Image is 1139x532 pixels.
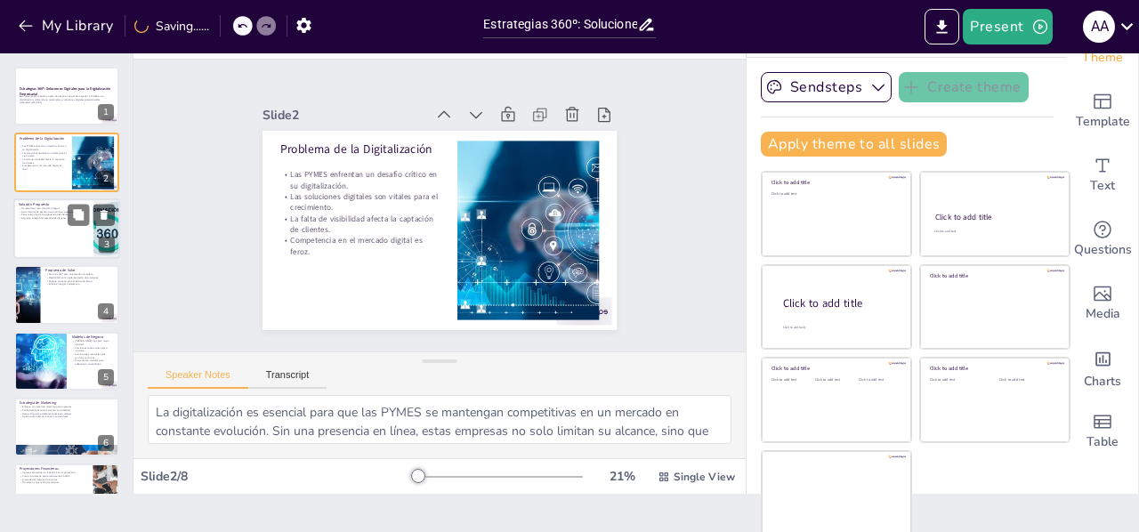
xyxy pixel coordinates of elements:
div: 21 % [601,468,643,485]
p: Enfoque en contenido relevante para empresas. [20,406,114,409]
div: 5 [14,332,119,391]
div: Click to add title [771,179,899,186]
p: Networking para establecer conexiones valiosas. [20,412,114,415]
div: 3 [99,237,115,253]
p: Proyecciones Financieras [20,467,88,472]
button: Create theme [899,72,1029,102]
p: Personalización de la experiencia del cliente. [19,213,88,216]
p: Las PYMES enfrentan un desafío crítico en su digitalización. [282,152,443,190]
div: 6 [14,398,119,456]
p: Estrategia de Marketing [20,400,114,406]
div: Click to add text [999,378,1055,383]
span: Theme [1082,48,1123,68]
p: Las soluciones digitales son vitales para el crecimiento. [280,174,441,213]
div: Add a table [1067,399,1138,463]
button: Apply theme to all slides [761,132,947,157]
div: Click to add title [935,212,1054,222]
p: Herramientas de gestión para optimizar operaciones. [19,210,88,214]
div: Click to add text [771,378,812,383]
div: Add charts and graphs [1067,335,1138,399]
p: Solución Propuesta [19,201,88,206]
p: Competencia en el mercado digital es feroz. [276,218,437,256]
p: Diversidad en fuentes de ingresos. [20,478,88,481]
button: Transcript [248,369,327,389]
p: Las soluciones digitales son vitales para el crecimiento. [20,150,67,157]
p: Problema de la Digitalización [20,136,67,141]
p: Las PYMES enfrentan un desafío crítico en su digitalización. [20,144,67,150]
div: 1 [14,67,119,125]
p: Publicidad digital para aumentar la visibilidad. [20,408,114,412]
div: 6 [98,435,114,451]
div: Click to add title [771,365,899,372]
button: Present [963,9,1052,44]
div: Click to add text [859,378,899,383]
p: La falta de visibilidad afecta la captación de clientes. [278,197,439,235]
p: Suscripciones mensuales para servicios continuos. [72,352,114,359]
div: Add text boxes [1067,143,1138,207]
p: Costos iniciales de aproximadamente 19.000 €. [20,475,88,479]
p: [PERSON_NAME] fijas para mayor claridad. [72,339,114,345]
div: Add ready made slides [1067,79,1138,143]
p: Ingresos estimados de ~128.000 € en el primer año. [20,472,88,475]
p: Marketplace como solución integral. [19,206,88,210]
strong: Estrategias 360º: Soluciones Digitales para la Digitalización Empresarial [20,86,110,96]
div: 3 [13,198,120,259]
p: Problema de la Digitalización [286,125,446,157]
p: Propuesta de Valor [45,268,114,273]
span: Questions [1074,240,1132,260]
div: Saving...... [134,18,209,35]
p: Flexibilidad en la implementación de soluciones. [45,277,114,280]
p: Competencia en el mercado digital es feroz. [20,164,67,170]
div: Click to add title [783,295,897,310]
div: Click to add title [930,272,1057,279]
span: Template [1076,112,1130,132]
span: Charts [1084,372,1121,391]
div: Slide 2 / 8 [141,468,412,485]
button: My Library [13,12,121,40]
div: 2 [98,171,114,187]
div: Click to add body [783,325,895,329]
span: Text [1090,176,1115,196]
div: Click to add text [930,378,986,383]
div: Click to add text [934,230,1053,234]
div: Slide 2 [272,88,435,122]
p: Optimización SEO para atraer consumidores. [20,415,114,419]
p: Enfoque integral y adaptativo. [45,283,114,286]
p: Monitoreo y ajuste de proyecciones. [20,481,88,485]
button: Duplicate Slide [68,204,89,225]
button: A A [1083,9,1115,44]
div: 1 [98,104,114,120]
button: Export to PowerPoint [925,9,959,44]
p: Servicios 360º para una solución completa. [45,273,114,277]
p: Comisiones sobre ventas como incentivo. [72,346,114,352]
button: Speaker Notes [148,369,248,389]
div: Click to add text [771,192,899,197]
p: Modelos de Negocio [72,335,114,340]
span: Media [1086,304,1120,324]
div: 2 [14,133,119,191]
input: Insert title [483,12,636,37]
p: Diversidad en modelos para adaptarse a necesidades. [72,359,114,365]
p: La falta de visibilidad afecta la captación de clientes. [20,157,67,164]
div: 4 [14,265,119,324]
div: Add images, graphics, shapes or video [1067,271,1138,335]
div: A A [1083,11,1115,43]
button: Sendsteps [761,72,892,102]
p: Generated with [URL] [20,101,114,105]
div: 5 [98,369,114,385]
textarea: La digitalización es esencial para que las PYMES se mantengan competitivas en un mercado en const... [148,395,731,444]
div: Click to add title [930,365,1057,372]
p: Soporte continuo para el éxito del cliente. [45,279,114,283]
div: Click to add text [815,378,855,383]
div: Get real-time input from your audience [1067,207,1138,271]
span: Table [1086,432,1119,452]
button: Delete Slide [93,204,115,225]
p: Abordaje integral de necesidades digitales. [19,216,88,220]
span: Single View [674,470,735,484]
p: Esta presentación aborda un plan de negocio integral para ayudar a PYMES en su digitalización, ut... [20,95,114,101]
div: 4 [98,303,114,319]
